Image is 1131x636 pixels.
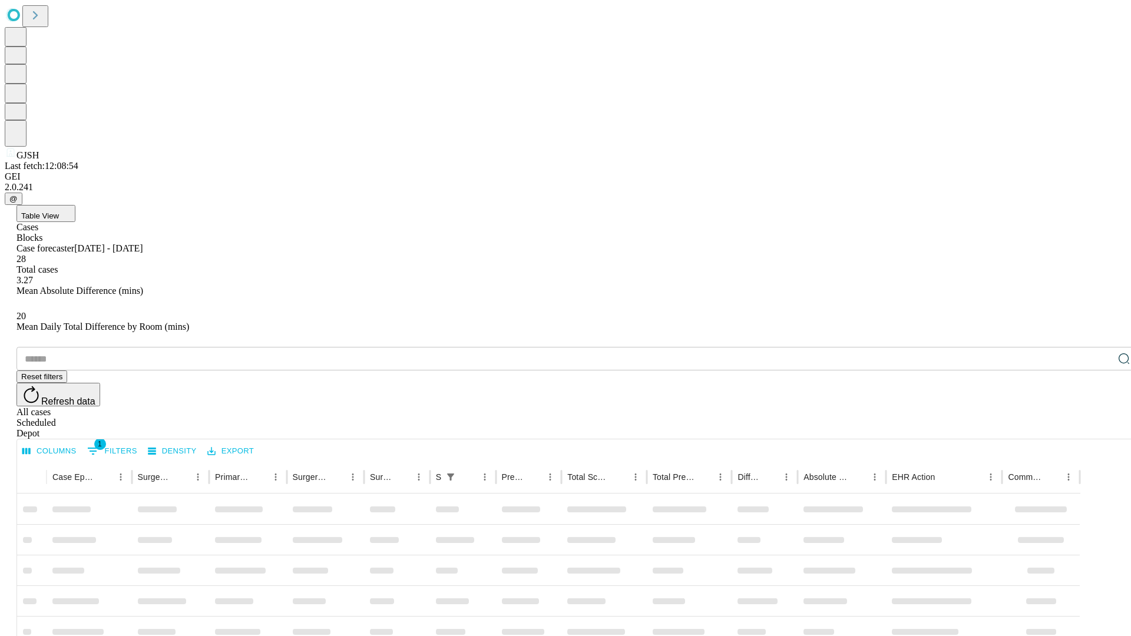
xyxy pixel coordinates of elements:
div: Scheduled In Room Duration [436,472,441,482]
div: Surgery Date [370,472,393,482]
button: Show filters [84,442,140,461]
button: Sort [173,469,190,485]
button: Menu [411,469,427,485]
div: Total Scheduled Duration [567,472,610,482]
span: Refresh data [41,396,95,406]
button: @ [5,193,22,205]
span: 3.27 [16,275,33,285]
button: Export [204,442,257,461]
div: 1 active filter [442,469,459,485]
span: Mean Daily Total Difference by Room (mins) [16,322,189,332]
div: Absolute Difference [803,472,849,482]
button: Sort [611,469,627,485]
button: Sort [696,469,712,485]
div: Case Epic Id [52,472,95,482]
span: 20 [16,311,26,321]
span: Last fetch: 12:08:54 [5,161,78,171]
button: Table View [16,205,75,222]
button: Reset filters [16,370,67,383]
button: Show filters [442,469,459,485]
div: Surgeon Name [138,472,172,482]
button: Menu [983,469,999,485]
button: Menu [267,469,284,485]
div: Total Predicted Duration [653,472,695,482]
div: GEI [5,171,1126,182]
span: GJSH [16,150,39,160]
div: Primary Service [215,472,249,482]
button: Sort [328,469,345,485]
button: Select columns [19,442,80,461]
button: Menu [190,469,206,485]
button: Menu [345,469,361,485]
button: Sort [936,469,953,485]
span: Mean Absolute Difference (mins) [16,286,143,296]
button: Sort [251,469,267,485]
button: Menu [778,469,795,485]
button: Menu [712,469,729,485]
div: Surgery Name [293,472,327,482]
button: Density [145,442,200,461]
button: Menu [113,469,129,485]
button: Sort [96,469,113,485]
div: Predicted In Room Duration [502,472,525,482]
span: @ [9,194,18,203]
button: Menu [477,469,493,485]
button: Sort [394,469,411,485]
span: Case forecaster [16,243,74,253]
button: Menu [867,469,883,485]
span: [DATE] - [DATE] [74,243,143,253]
span: 28 [16,254,26,264]
button: Sort [525,469,542,485]
span: 1 [94,438,106,450]
button: Menu [542,469,558,485]
button: Sort [460,469,477,485]
button: Menu [1060,469,1077,485]
button: Sort [1044,469,1060,485]
span: Table View [21,211,59,220]
span: Total cases [16,264,58,274]
button: Sort [762,469,778,485]
div: Difference [738,472,760,482]
div: EHR Action [892,472,935,482]
button: Refresh data [16,383,100,406]
button: Sort [850,469,867,485]
button: Menu [627,469,644,485]
span: Reset filters [21,372,62,381]
div: Comments [1008,472,1042,482]
div: 2.0.241 [5,182,1126,193]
